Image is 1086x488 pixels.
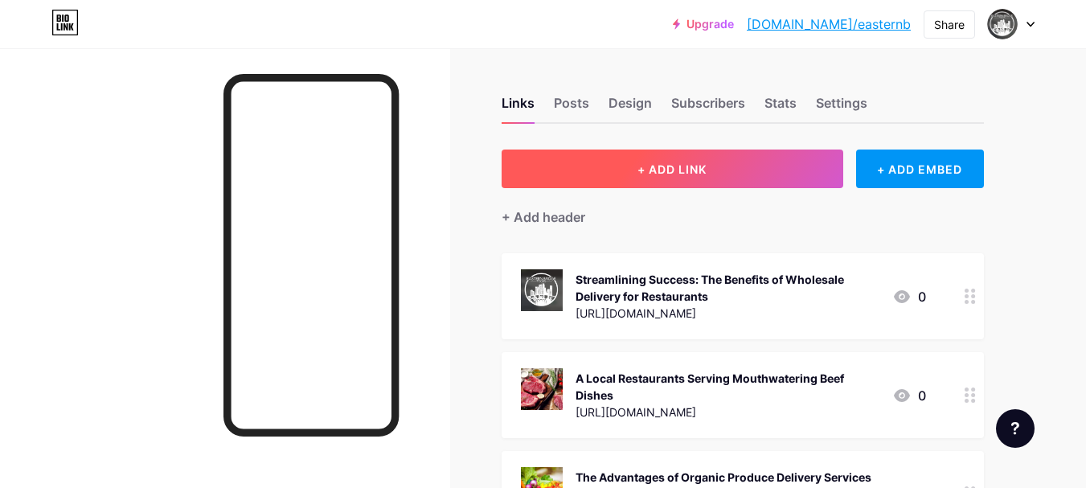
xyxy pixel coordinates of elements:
a: Upgrade [673,18,734,31]
button: + ADD LINK [502,150,843,188]
div: 0 [892,386,926,405]
img: Streamlining Success: The Benefits of Wholesale Delivery for Restaurants [521,269,563,311]
div: Stats [764,93,797,122]
div: + ADD EMBED [856,150,984,188]
div: Share [934,16,965,33]
a: [DOMAIN_NAME]/easternb [747,14,911,34]
div: [URL][DOMAIN_NAME] [576,305,879,322]
img: A Local Restaurants Serving Mouthwatering Beef Dishes [521,368,563,410]
div: Design [609,93,652,122]
div: 0 [892,287,926,306]
div: Settings [816,93,867,122]
div: Subscribers [671,93,745,122]
div: Posts [554,93,589,122]
div: A Local Restaurants Serving Mouthwatering Beef Dishes [576,370,879,404]
div: + Add header [502,207,585,227]
img: Eastern bridge foods [987,9,1018,39]
div: Links [502,93,535,122]
div: [URL][DOMAIN_NAME] [576,404,879,420]
span: + ADD LINK [637,162,707,176]
div: Streamlining Success: The Benefits of Wholesale Delivery for Restaurants [576,271,879,305]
